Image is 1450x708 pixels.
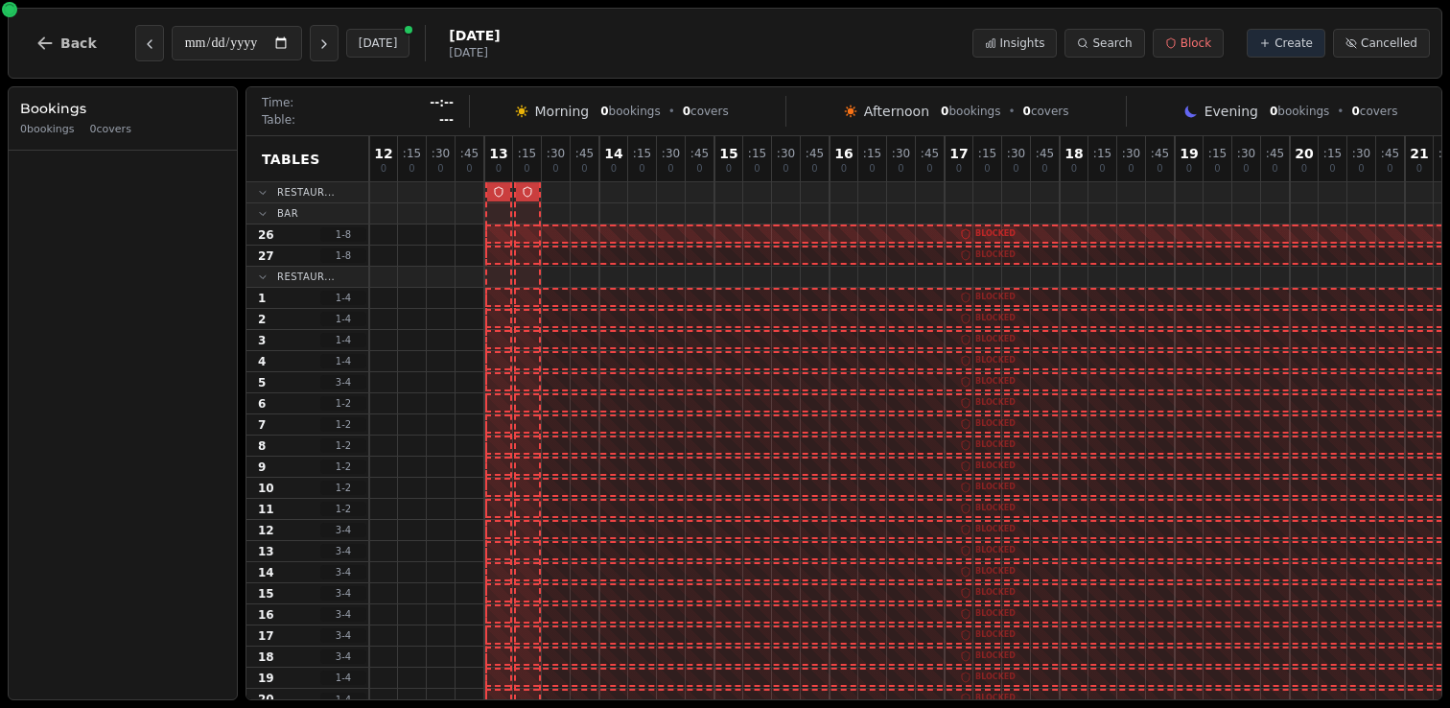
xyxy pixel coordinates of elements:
[1023,104,1069,119] span: covers
[135,25,164,61] button: Previous day
[683,105,690,118] span: 0
[320,248,366,263] span: 1 - 8
[258,628,274,644] span: 17
[320,693,366,707] span: 1 - 4
[1093,148,1111,159] span: : 15
[600,105,608,118] span: 0
[258,354,266,369] span: 4
[926,164,932,174] span: 0
[956,164,962,174] span: 0
[320,396,366,411] span: 1 - 2
[381,164,386,174] span: 0
[748,148,766,159] span: : 15
[1337,104,1344,119] span: •
[258,586,274,602] span: 15
[754,164,760,174] span: 0
[320,481,366,495] span: 1 - 2
[639,164,644,174] span: 0
[1301,164,1307,174] span: 0
[726,164,732,174] span: 0
[1122,148,1140,159] span: : 30
[258,544,274,559] span: 13
[921,148,939,159] span: : 45
[258,312,266,327] span: 2
[320,460,366,474] span: 1 - 2
[611,164,617,174] span: 0
[1151,148,1169,159] span: : 45
[320,607,366,622] span: 3 - 4
[439,112,454,128] span: ---
[1180,147,1198,160] span: 19
[409,164,414,174] span: 0
[277,206,298,221] span: Bar
[1008,104,1015,119] span: •
[496,164,502,174] span: 0
[535,102,590,121] span: Morning
[1208,148,1227,159] span: : 15
[667,164,673,174] span: 0
[1333,29,1430,58] button: Cancelled
[1023,105,1031,118] span: 0
[258,396,266,412] span: 6
[277,185,335,200] span: Restaur...
[320,333,366,347] span: 1 - 4
[863,148,881,159] span: : 15
[864,102,929,121] span: Afternoon
[1387,164,1392,174] span: 0
[1204,102,1258,121] span: Evening
[258,438,266,454] span: 8
[841,164,847,174] span: 0
[683,104,729,119] span: covers
[258,417,266,433] span: 7
[258,333,266,348] span: 3
[949,147,968,160] span: 17
[668,104,675,119] span: •
[320,586,366,601] span: 3 - 4
[1157,164,1162,174] span: 0
[449,45,500,60] span: [DATE]
[403,148,421,159] span: : 15
[1295,147,1313,160] span: 20
[777,148,795,159] span: : 30
[1270,104,1329,119] span: bookings
[547,148,565,159] span: : 30
[1186,164,1192,174] span: 0
[690,148,709,159] span: : 45
[437,164,443,174] span: 0
[466,164,472,174] span: 0
[258,649,274,665] span: 18
[604,147,622,160] span: 14
[783,164,788,174] span: 0
[258,671,274,686] span: 19
[258,375,266,390] span: 5
[1352,148,1370,159] span: : 30
[1381,148,1399,159] span: : 45
[600,104,660,119] span: bookings
[1214,164,1220,174] span: 0
[374,147,392,160] span: 12
[941,105,948,118] span: 0
[1013,164,1018,174] span: 0
[1272,164,1277,174] span: 0
[258,248,274,264] span: 27
[1247,29,1325,58] button: Create
[320,523,366,537] span: 3 - 4
[1351,105,1359,118] span: 0
[552,164,558,174] span: 0
[696,164,702,174] span: 0
[834,147,853,160] span: 16
[320,291,366,305] span: 1 - 4
[869,164,875,174] span: 0
[806,148,824,159] span: : 45
[60,36,97,50] span: Back
[262,150,320,169] span: Tables
[518,148,536,159] span: : 15
[719,147,737,160] span: 15
[1416,164,1422,174] span: 0
[258,227,274,243] span: 26
[432,148,450,159] span: : 30
[581,164,587,174] span: 0
[20,122,75,138] span: 0 bookings
[320,375,366,389] span: 3 - 4
[320,438,366,453] span: 1 - 2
